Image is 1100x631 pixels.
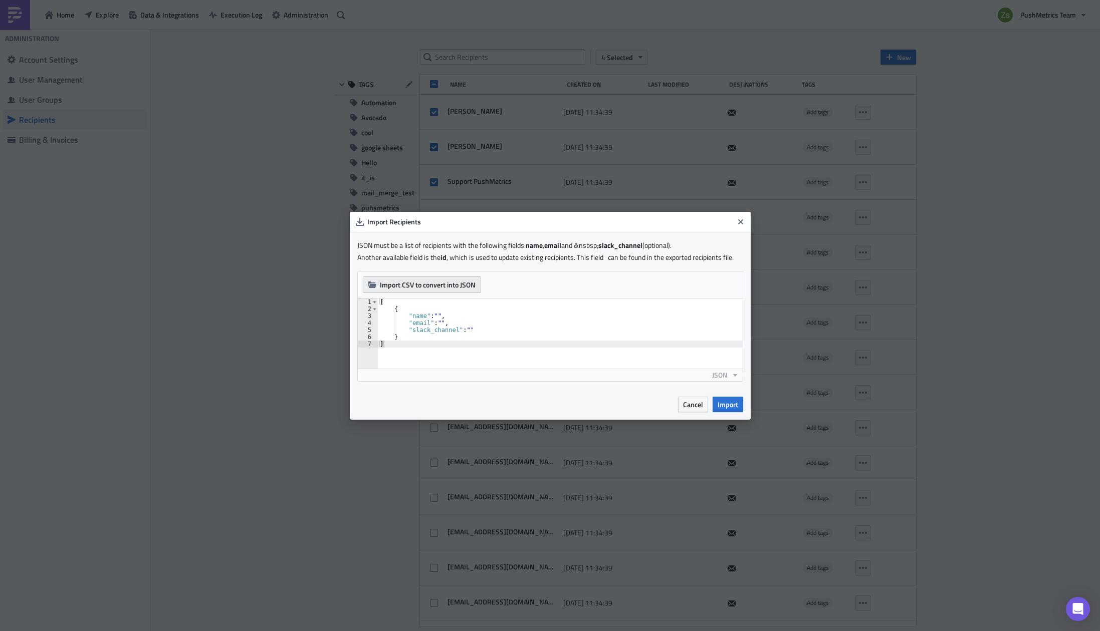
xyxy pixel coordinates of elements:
div: 5 [358,327,378,334]
div: JSON must be a list of recipients with the following fields: , and &nsbsp; (optional). Another av... [357,239,743,263]
button: Import [713,397,743,412]
span: Import CSV to convert into JSON [380,279,476,290]
span: JSON [712,370,728,380]
div: 1 [358,298,378,305]
div: 4 [358,320,378,327]
b: slack_channel [598,240,642,250]
div: Open Intercom Messenger [1066,597,1090,621]
b: email [544,240,561,250]
span: Import [718,399,738,410]
button: Close [733,214,748,229]
button: JSON [709,369,743,381]
button: Cancel [678,397,708,412]
b: name [526,240,543,250]
div: 3 [358,312,378,320]
b: id [441,252,447,262]
h6: Import Recipients [367,217,733,226]
div: 7 [358,341,378,348]
div: 6 [358,334,378,341]
button: Import CSV to convert into JSON [363,276,481,293]
span: Cancel [683,399,703,410]
div: 2 [358,305,378,312]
